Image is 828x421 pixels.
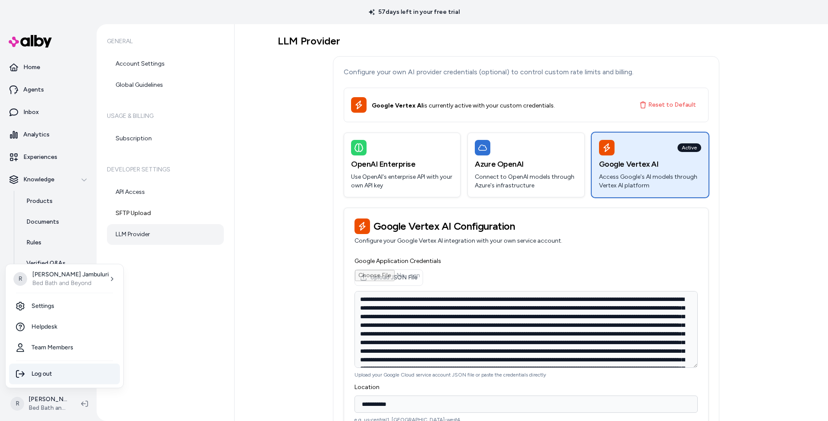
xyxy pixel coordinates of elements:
a: Team Members [9,337,120,358]
a: Settings [9,296,120,317]
span: Helpdesk [31,323,57,331]
p: Bed Bath and Beyond [32,279,109,288]
div: Log out [9,364,120,384]
p: [PERSON_NAME] Jambuluri [32,270,109,279]
span: R [13,272,27,286]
